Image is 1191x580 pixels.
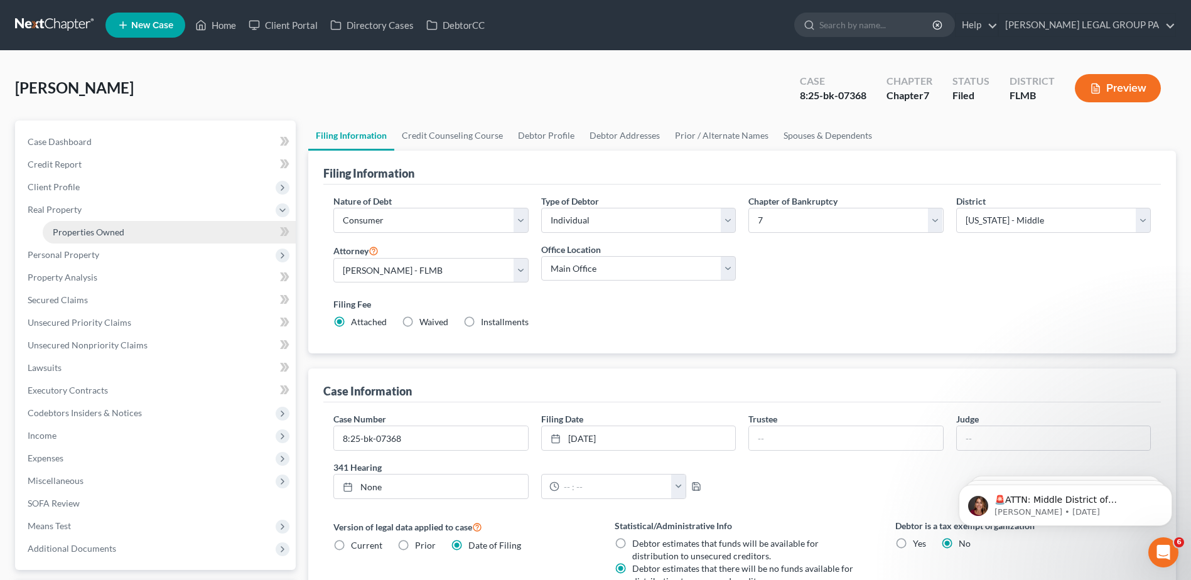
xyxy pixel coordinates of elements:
p: Message from Katie, sent 3w ago [55,48,217,60]
span: Client Profile [28,181,80,192]
span: New Case [131,21,173,30]
span: Date of Filing [468,540,521,550]
span: Additional Documents [28,543,116,554]
span: Current [351,540,382,550]
div: District [1010,74,1055,89]
span: Miscellaneous [28,475,84,486]
span: Expenses [28,453,63,463]
div: Filed [952,89,989,103]
span: Case Dashboard [28,136,92,147]
label: Nature of Debt [333,195,392,208]
span: Installments [481,316,529,327]
a: Directory Cases [324,14,420,36]
span: Means Test [28,520,71,531]
span: 7 [924,89,929,101]
span: No [959,538,971,549]
span: Real Property [28,204,82,215]
a: Unsecured Nonpriority Claims [18,334,296,357]
a: Properties Owned [43,221,296,244]
a: Credit Report [18,153,296,176]
span: Yes [913,538,926,549]
span: Executory Contracts [28,385,108,395]
a: Credit Counseling Course [394,121,510,151]
a: Help [956,14,998,36]
div: Filing Information [323,166,414,181]
div: 8:25-bk-07368 [800,89,866,103]
a: Property Analysis [18,266,296,289]
input: -- [749,426,942,450]
button: Preview [1075,74,1161,102]
span: Properties Owned [53,227,124,237]
span: Codebtors Insiders & Notices [28,407,142,418]
label: Chapter of Bankruptcy [748,195,838,208]
span: Credit Report [28,159,82,169]
div: Case Information [323,384,412,399]
label: Statistical/Administrative Info [615,519,870,532]
label: Debtor is a tax exempt organization [895,519,1151,532]
div: FLMB [1010,89,1055,103]
span: Personal Property [28,249,99,260]
span: Unsecured Priority Claims [28,317,131,328]
label: Filing Fee [333,298,1151,311]
input: Search by name... [819,13,934,36]
input: Enter case number... [334,426,527,450]
a: DebtorCC [420,14,491,36]
span: [PERSON_NAME] [15,78,134,97]
div: Status [952,74,989,89]
label: Type of Debtor [541,195,599,208]
label: 341 Hearing [327,461,742,474]
span: Prior [415,540,436,550]
a: Lawsuits [18,357,296,379]
a: Client Portal [242,14,324,36]
div: Chapter [887,74,932,89]
a: [DATE] [542,426,735,450]
a: Home [189,14,242,36]
a: Filing Information [308,121,394,151]
a: Case Dashboard [18,131,296,153]
a: Secured Claims [18,289,296,311]
span: SOFA Review [28,498,80,508]
a: Unsecured Priority Claims [18,311,296,334]
label: Attorney [333,243,379,258]
iframe: Intercom notifications message [940,458,1191,546]
iframe: Intercom live chat [1148,537,1178,567]
span: Waived [419,316,448,327]
input: -- : -- [559,475,672,498]
span: Attached [351,316,387,327]
a: Executory Contracts [18,379,296,402]
label: Case Number [333,412,386,426]
span: Income [28,430,57,441]
span: 6 [1174,537,1184,547]
a: Debtor Profile [510,121,582,151]
span: 🚨ATTN: Middle District of [US_STATE] The court has added a new Credit Counseling Field that we ne... [55,36,213,146]
a: Spouses & Dependents [776,121,880,151]
span: Lawsuits [28,362,62,373]
span: Secured Claims [28,294,88,305]
div: Chapter [887,89,932,103]
a: [PERSON_NAME] LEGAL GROUP PA [999,14,1175,36]
a: Debtor Addresses [582,121,667,151]
span: Debtor estimates that funds will be available for distribution to unsecured creditors. [632,538,819,561]
label: Trustee [748,412,777,426]
label: Judge [956,412,979,426]
label: Version of legal data applied to case [333,519,589,534]
span: Unsecured Nonpriority Claims [28,340,148,350]
span: Property Analysis [28,272,97,282]
div: Case [800,74,866,89]
a: SOFA Review [18,492,296,515]
label: District [956,195,986,208]
label: Filing Date [541,412,583,426]
input: -- [957,426,1150,450]
a: Prior / Alternate Names [667,121,776,151]
a: None [334,475,527,498]
label: Office Location [541,243,601,256]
